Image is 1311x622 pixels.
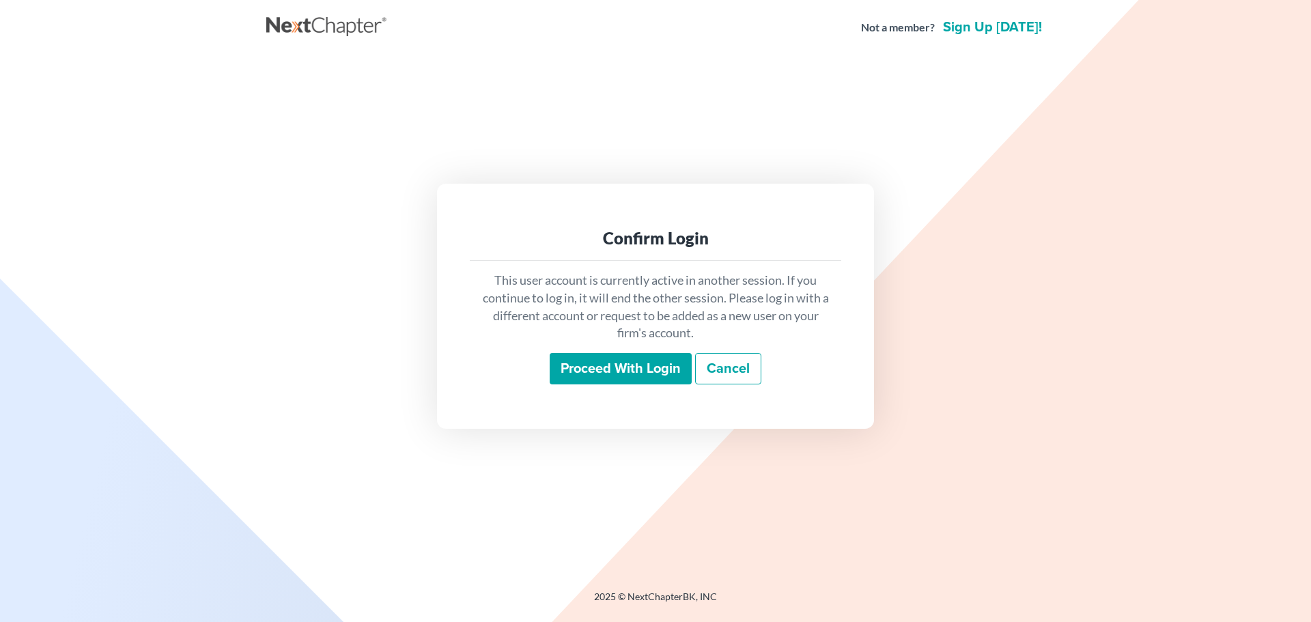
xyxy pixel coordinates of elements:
[481,227,830,249] div: Confirm Login
[481,272,830,342] p: This user account is currently active in another session. If you continue to log in, it will end ...
[550,353,692,384] input: Proceed with login
[861,20,935,36] strong: Not a member?
[695,353,761,384] a: Cancel
[266,590,1045,614] div: 2025 © NextChapterBK, INC
[940,20,1045,34] a: Sign up [DATE]!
